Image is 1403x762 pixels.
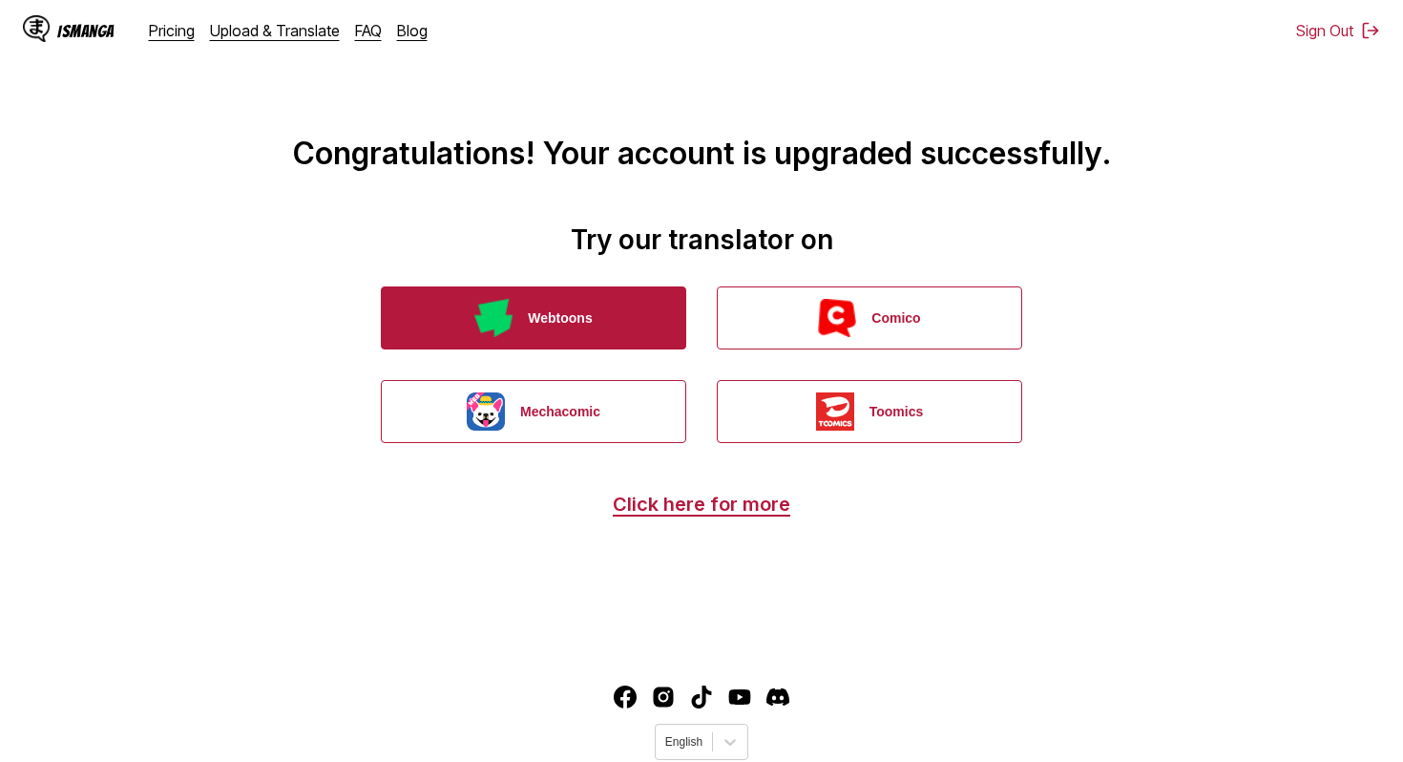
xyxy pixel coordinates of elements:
h2: Try our translator on [15,223,1388,256]
img: IsManga Discord [766,686,789,709]
a: Instagram [652,686,675,709]
img: Sign out [1361,21,1380,40]
a: Facebook [614,686,637,709]
a: Click here for more [613,493,790,516]
button: Mechacomic [381,380,686,443]
a: TikTok [690,686,713,709]
a: Upload & Translate [210,21,340,40]
a: Blog [397,21,428,40]
a: Youtube [728,686,751,709]
img: Webtoons [474,299,513,337]
a: Pricing [149,21,195,40]
a: IsManga LogoIsManga [23,15,149,46]
button: Toomics [717,380,1022,443]
input: Select language [665,735,668,749]
a: Discord [766,686,789,709]
img: IsManga Instagram [652,686,675,709]
img: IsManga YouTube [728,686,751,709]
img: IsManga Facebook [614,686,637,709]
button: Webtoons [381,286,686,349]
h1: Congratulations! Your account is upgraded successfully. [15,20,1388,172]
img: IsManga TikTok [690,686,713,709]
img: Comico [818,299,856,337]
img: IsManga Logo [23,15,50,42]
button: Comico [717,286,1022,349]
img: Toomics [816,392,854,431]
button: Sign Out [1296,21,1380,40]
img: Mechacomic [467,392,505,431]
a: FAQ [355,21,382,40]
div: IsManga [57,22,115,40]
